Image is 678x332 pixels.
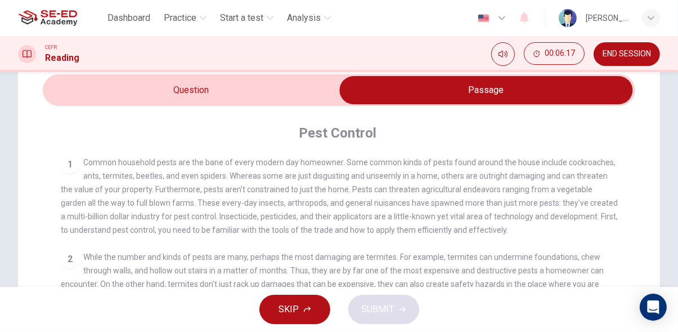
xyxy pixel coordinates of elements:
[164,11,196,25] span: Practice
[524,42,585,65] button: 00:06:17
[299,124,376,142] h4: Pest Control
[559,9,577,27] img: Profile picture
[220,11,263,25] span: Start a test
[61,250,79,268] div: 2
[159,8,211,28] button: Practice
[259,295,330,324] button: SKIP
[491,42,515,66] div: Mute
[18,7,77,29] img: SE-ED Academy logo
[18,7,103,29] a: SE-ED Academy logo
[215,8,278,28] button: Start a test
[279,302,299,317] span: SKIP
[61,156,79,174] div: 1
[61,253,617,329] span: While the number and kinds of pests are many, perhaps the most damaging are termites. For example...
[287,11,321,25] span: Analysis
[524,42,585,66] div: Hide
[107,11,150,25] span: Dashboard
[45,43,57,51] span: CEFR
[45,51,79,65] h1: Reading
[477,14,491,23] img: en
[640,294,667,321] div: Open Intercom Messenger
[103,8,155,28] button: Dashboard
[61,158,618,234] span: Common household pests are the bane of every modern day homeowner. Some common kinds of pests fou...
[282,8,335,28] button: Analysis
[586,11,628,25] div: [PERSON_NAME]
[594,42,660,66] button: END SESSION
[545,49,575,58] span: 00:06:17
[603,50,651,59] span: END SESSION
